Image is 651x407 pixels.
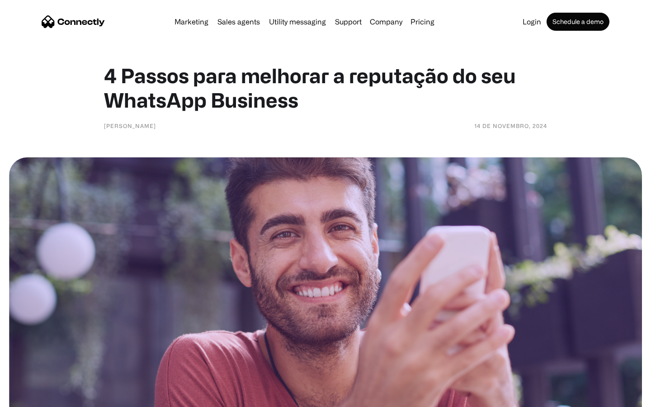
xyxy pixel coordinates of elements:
[265,18,330,25] a: Utility messaging
[214,18,264,25] a: Sales agents
[370,15,402,28] div: Company
[104,121,156,130] div: [PERSON_NAME]
[104,63,547,112] h1: 4 Passos para melhorar a reputação do seu WhatsApp Business
[407,18,438,25] a: Pricing
[9,391,54,404] aside: Language selected: English
[474,121,547,130] div: 14 de novembro, 2024
[519,18,545,25] a: Login
[171,18,212,25] a: Marketing
[18,391,54,404] ul: Language list
[331,18,365,25] a: Support
[547,13,609,31] a: Schedule a demo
